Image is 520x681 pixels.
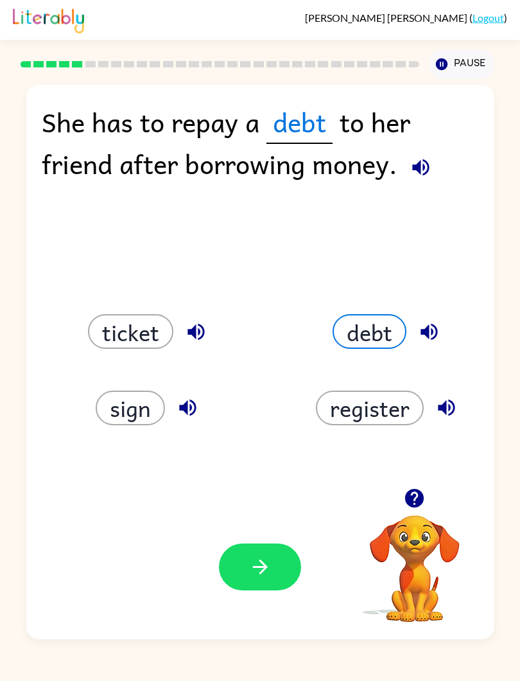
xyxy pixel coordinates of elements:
[13,5,84,33] img: Literably
[472,12,504,24] a: Logout
[333,314,406,349] button: debt
[305,12,507,24] div: ( )
[429,49,494,79] button: Pause
[351,495,479,624] video: Your browser must support playing .mp4 files to use Literably. Please try using another browser.
[305,12,469,24] span: [PERSON_NAME] [PERSON_NAME]
[88,314,173,349] button: ticket
[316,391,424,425] button: register
[42,101,478,198] div: She has to repay a to her friend after borrowing money.
[266,101,333,144] span: debt
[96,391,165,425] button: sign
